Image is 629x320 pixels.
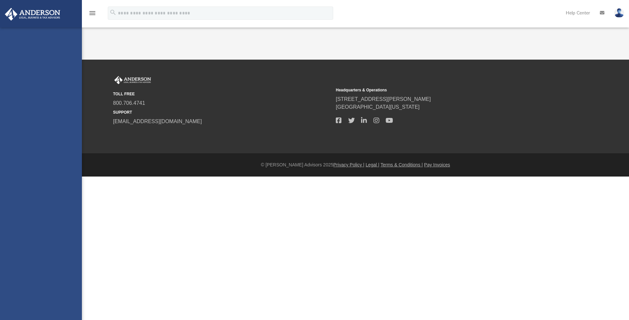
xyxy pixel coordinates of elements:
img: Anderson Advisors Platinum Portal [113,76,152,85]
i: search [109,9,117,16]
a: [STREET_ADDRESS][PERSON_NAME] [336,96,431,102]
a: Terms & Conditions | [381,162,423,167]
i: menu [88,9,96,17]
small: Headquarters & Operations [336,87,554,93]
div: © [PERSON_NAME] Advisors 2025 [82,161,629,168]
small: TOLL FREE [113,91,331,97]
a: Privacy Policy | [334,162,365,167]
a: Pay Invoices [424,162,450,167]
a: menu [88,12,96,17]
a: Legal | [366,162,379,167]
a: [EMAIL_ADDRESS][DOMAIN_NAME] [113,119,202,124]
a: 800.706.4741 [113,100,145,106]
a: [GEOGRAPHIC_DATA][US_STATE] [336,104,420,110]
img: Anderson Advisors Platinum Portal [3,8,62,21]
small: SUPPORT [113,109,331,115]
img: User Pic [614,8,624,18]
